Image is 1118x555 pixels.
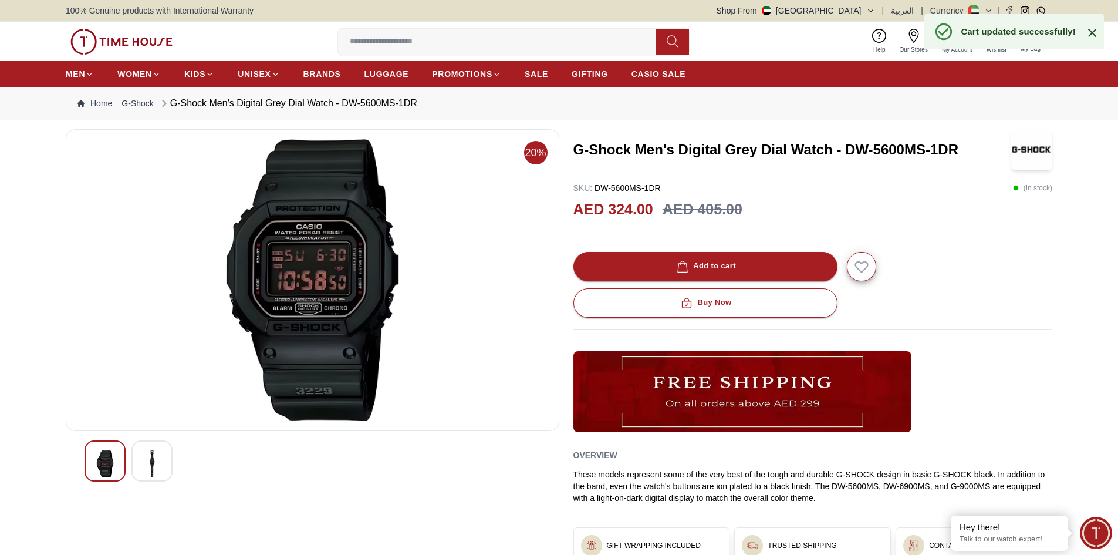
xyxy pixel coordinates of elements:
span: | [882,5,884,16]
span: KIDS [184,68,205,80]
div: G-Shock Men's Digital Grey Dial Watch - DW-5600MS-1DR [158,96,417,110]
img: ... [747,540,758,551]
span: | [998,5,1000,16]
span: Our Stores [895,45,933,54]
img: G-Shock Men's Digital Grey Dial Watch - DW-5600MS-1DR [141,450,163,477]
div: Buy Now [678,296,731,310]
a: GIFTING [572,63,608,85]
span: WOMEN [117,68,152,80]
span: 20% [524,141,548,164]
h3: G-Shock Men's Digital Grey Dial Watch - DW-5600MS-1DR [573,140,1012,159]
button: Shop From[GEOGRAPHIC_DATA] [717,5,875,16]
p: ( In stock ) [1013,182,1052,194]
a: Our Stores [893,26,935,56]
span: LUGGAGE [364,68,409,80]
nav: Breadcrumb [66,87,1052,120]
a: SALE [525,63,548,85]
p: DW-5600MS-1DR [573,182,661,194]
a: Facebook [1005,6,1014,15]
a: BRANDS [303,63,341,85]
span: SALE [525,68,548,80]
span: | [921,5,923,16]
img: ... [70,29,173,55]
div: Chat Widget [1080,517,1112,549]
a: Instagram [1021,6,1029,15]
img: G-Shock Men's Digital Grey Dial Watch - DW-5600MS-1DR [76,139,549,421]
div: Cart updated successfully! [961,25,1076,38]
span: Help [869,45,890,54]
h3: CONTACTLESS DELIVERY [929,541,1017,550]
img: G-Shock Men's Digital Grey Dial Watch - DW-5600MS-1DR [94,450,116,477]
div: These models represent some of the very best of the tough and durable G-SHOCK design in basic G-S... [573,469,1053,504]
span: My Account [937,45,977,54]
span: PROMOTIONS [432,68,492,80]
span: CASIO SALE [631,68,686,80]
a: LUGGAGE [364,63,409,85]
a: G-Shock [121,97,153,109]
a: KIDS [184,63,214,85]
img: ... [908,540,920,551]
div: Currency [930,5,968,16]
a: Help [866,26,893,56]
div: Add to cart [674,260,736,273]
span: GIFTING [572,68,608,80]
button: Add to cart [573,252,837,281]
p: Talk to our watch expert! [960,534,1059,544]
img: United Arab Emirates [762,6,771,15]
a: MEN [66,63,94,85]
h2: Overview [573,446,617,464]
button: Buy Now [573,288,837,318]
span: BRANDS [303,68,341,80]
h2: AED 324.00 [573,199,653,221]
span: 100% Genuine products with International Warranty [66,5,254,16]
img: G-Shock Men's Digital Grey Dial Watch - DW-5600MS-1DR [1011,129,1052,170]
h3: GIFT WRAPPING INCLUDED [607,541,701,550]
span: SKU : [573,183,593,193]
a: Home [77,97,112,109]
a: WOMEN [117,63,161,85]
a: Whatsapp [1036,6,1045,15]
h3: TRUSTED SHIPPING [768,541,836,550]
a: UNISEX [238,63,279,85]
div: Hey there! [960,522,1059,533]
h3: AED 405.00 [663,199,742,221]
span: Wishlist [982,45,1011,54]
span: UNISEX [238,68,271,80]
img: ... [573,351,911,432]
button: العربية [891,5,914,16]
a: CASIO SALE [631,63,686,85]
span: MEN [66,68,85,80]
a: PROMOTIONS [432,63,501,85]
img: ... [586,540,597,551]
